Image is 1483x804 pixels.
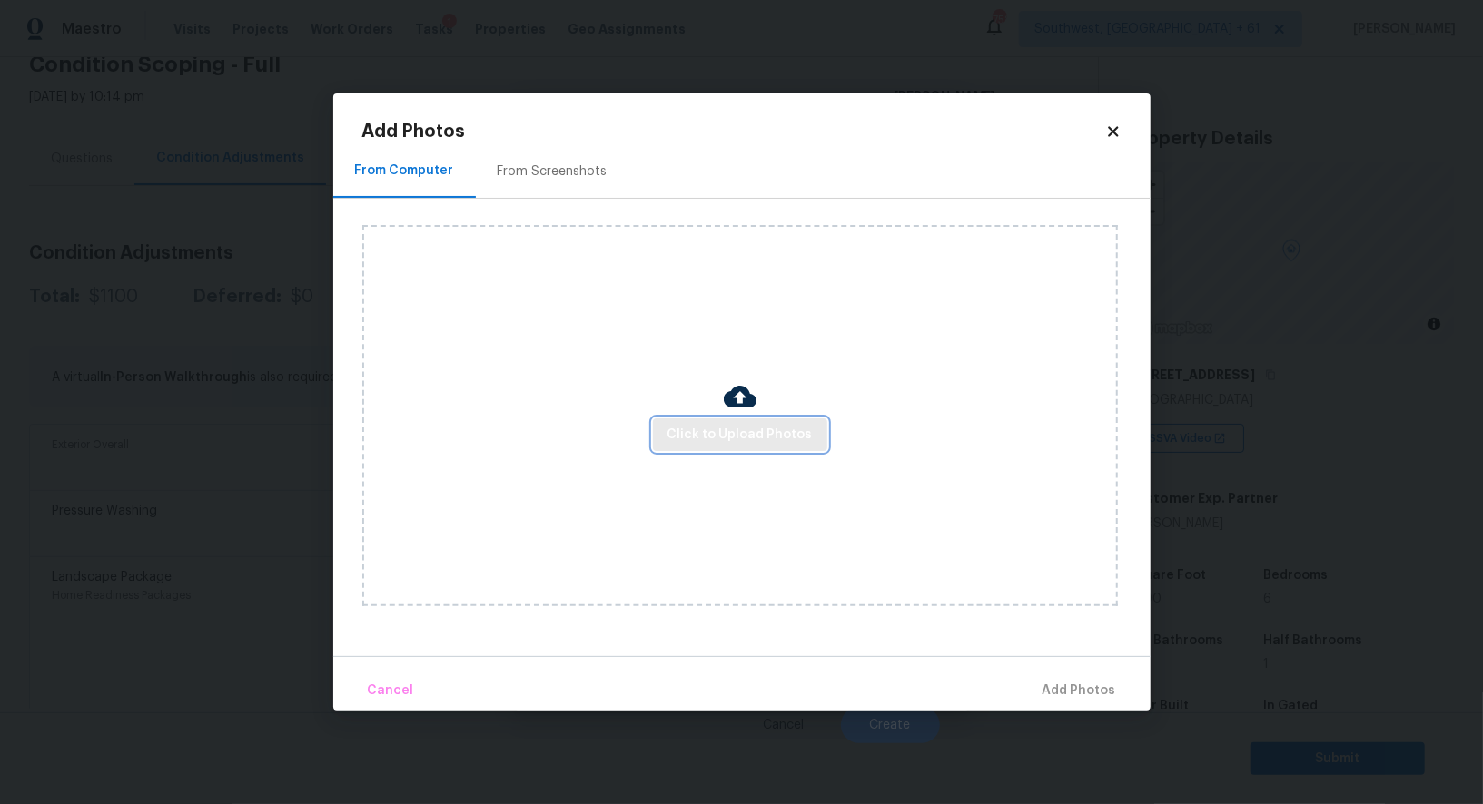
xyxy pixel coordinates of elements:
button: Cancel [361,672,421,711]
h2: Add Photos [362,123,1105,141]
img: Cloud Upload Icon [724,380,756,413]
button: Click to Upload Photos [653,418,827,452]
div: From Computer [355,162,454,180]
span: Cancel [368,680,414,702]
div: From Screenshots [498,162,608,181]
span: Click to Upload Photos [667,424,813,446]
